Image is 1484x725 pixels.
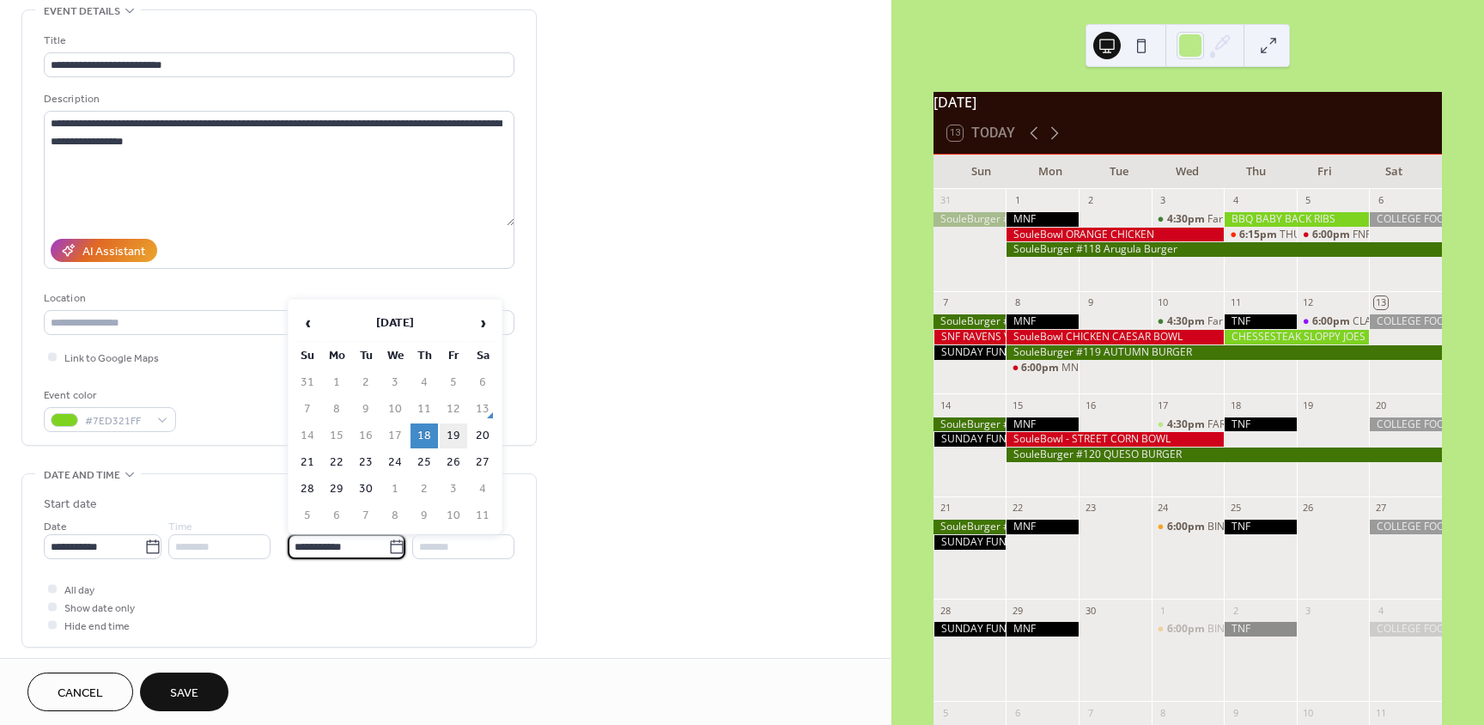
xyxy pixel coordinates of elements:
[1224,212,1369,227] div: BBQ BABY BACK RIBS
[1084,706,1097,719] div: 7
[381,397,409,422] td: 10
[469,344,496,369] th: Sa
[381,370,409,395] td: 3
[1374,194,1387,207] div: 6
[1374,399,1387,411] div: 20
[295,306,320,340] span: ‹
[939,296,952,309] div: 7
[51,239,157,262] button: AI Assistant
[1006,622,1079,637] div: MNF
[934,535,1007,550] div: SUNDAY FUNDAY FOOTBALL AT THE OFFICE
[1157,604,1170,617] div: 1
[440,370,467,395] td: 5
[411,397,438,422] td: 11
[1291,155,1359,189] div: Fri
[1229,604,1242,617] div: 2
[294,423,321,448] td: 14
[1312,228,1353,242] span: 6:00pm
[939,604,952,617] div: 28
[411,477,438,502] td: 2
[323,344,350,369] th: Mo
[294,477,321,502] td: 28
[469,370,496,395] td: 6
[1222,155,1291,189] div: Thu
[44,466,120,484] span: Date and time
[1084,296,1097,309] div: 9
[294,450,321,475] td: 21
[1369,212,1442,227] div: COLLEGE FOOTBALL HEADQUARTERS
[1011,296,1024,309] div: 8
[1085,155,1153,189] div: Tue
[469,423,496,448] td: 20
[1302,502,1315,515] div: 26
[1224,228,1297,242] div: THUR NT FOOTBALL
[1157,194,1170,207] div: 3
[352,370,380,395] td: 2
[1006,448,1442,462] div: SouleBurger #120 QUESO BURGER
[1011,706,1024,719] div: 6
[1021,361,1061,375] span: 6:00pm
[1006,242,1442,257] div: SouleBurger #118 Arugula Burger
[1224,520,1297,534] div: TNF
[1374,604,1387,617] div: 4
[1302,296,1315,309] div: 12
[85,412,149,430] span: #7ED321FF
[1374,502,1387,515] div: 27
[1084,399,1097,411] div: 16
[440,423,467,448] td: 19
[934,345,1007,360] div: SUNDAY FUNDAY FOOTBALL AT THE OFFICE
[470,306,496,340] span: ›
[1084,194,1097,207] div: 2
[44,387,173,405] div: Event color
[1302,399,1315,411] div: 19
[64,618,130,636] span: Hide end time
[1312,314,1353,329] span: 6:00pm
[44,3,120,21] span: Event details
[1011,502,1024,515] div: 22
[58,685,103,703] span: Cancel
[140,673,228,711] button: Save
[1374,296,1387,309] div: 13
[934,92,1442,113] div: [DATE]
[1369,417,1442,432] div: COLLEGE FOOTBALL HEADQUARTERS
[1157,296,1170,309] div: 10
[1157,399,1170,411] div: 17
[934,622,1007,637] div: SUNDAY FUNDAY FOOTBALL AT THE OFFICE
[1006,345,1442,360] div: SouleBurger #119 AUTUMN BURGER
[352,397,380,422] td: 9
[323,305,467,342] th: [DATE]
[352,450,380,475] td: 23
[1157,706,1170,719] div: 8
[1011,604,1024,617] div: 29
[412,518,436,536] span: Time
[1167,314,1207,329] span: 4:30pm
[934,314,1007,329] div: SouleBurger #118 Arugula Burger
[381,344,409,369] th: We
[1239,228,1280,242] span: 6:15pm
[1369,520,1442,534] div: COLLEGE FOOTBALL HEADQUARTERS
[939,399,952,411] div: 14
[469,503,496,528] td: 11
[1011,399,1024,411] div: 15
[1006,520,1079,534] div: MNF
[934,417,1007,432] div: SouleBurger #119 AUTUMN BURGER
[1207,314,1285,329] div: Farmers Market
[64,350,159,368] span: Link to Google Maps
[1224,330,1369,344] div: CHESSESTEAK SLOPPY JOES
[1167,622,1207,637] span: 6:00pm
[294,370,321,395] td: 31
[1229,296,1242,309] div: 11
[1006,432,1224,447] div: SouleBowl - STREET CORN BOWL
[323,503,350,528] td: 6
[1207,417,1296,432] div: FARMERS MARKET
[469,477,496,502] td: 4
[939,706,952,719] div: 5
[1280,228,1377,242] div: THUR NT FOOTBALL
[947,155,1016,189] div: Sun
[1369,622,1442,637] div: COLLEGE FOOTBALL HEADQUARTERS
[352,344,380,369] th: Tu
[1359,155,1428,189] div: Sat
[1084,604,1097,617] div: 30
[1224,314,1297,329] div: TNF
[440,344,467,369] th: Fr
